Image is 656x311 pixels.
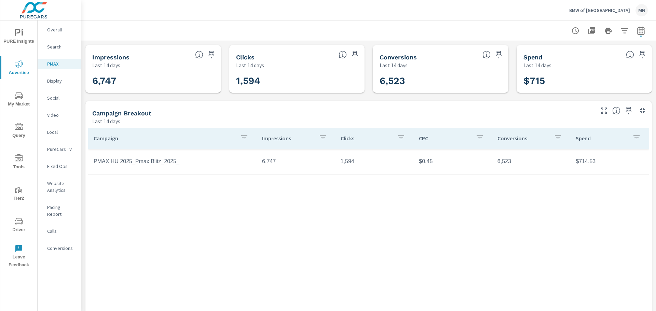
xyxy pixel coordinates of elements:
div: Calls [38,226,81,236]
div: Social [38,93,81,103]
span: Save this to your personalized report [350,49,360,60]
span: PURE Insights [2,29,35,45]
div: nav menu [0,20,37,272]
button: Apply Filters [618,24,631,38]
h3: 6,523 [380,75,502,87]
p: Last 14 days [236,61,264,69]
p: Video [47,112,76,118]
p: Impressions [262,135,313,142]
span: Tier2 [2,186,35,202]
button: Make Fullscreen [599,105,610,116]
div: Video [38,110,81,120]
button: Minimize Widget [637,105,648,116]
p: Calls [47,228,76,235]
p: Search [47,43,76,50]
p: Fixed Ops [47,163,76,170]
span: Save this to your personalized report [493,49,504,60]
h5: Clicks [236,54,255,61]
p: PureCars TV [47,146,76,153]
span: This is a summary of PMAX performance results by campaign. Each column can be sorted. [612,107,620,115]
h5: Impressions [92,54,129,61]
p: Last 14 days [380,61,408,69]
div: Display [38,76,81,86]
span: The number of times an ad was shown on your behalf. [195,51,203,59]
td: PMAX HU 2025_Pmax Blitz_2025_ [88,153,257,170]
button: Select Date Range [634,24,648,38]
div: Overall [38,25,81,35]
p: Conversions [497,135,549,142]
p: Last 14 days [92,117,120,125]
p: Last 14 days [92,61,120,69]
button: "Export Report to PDF" [585,24,599,38]
span: The number of times an ad was clicked by a consumer. [339,51,347,59]
span: My Market [2,91,35,108]
p: BMW of [GEOGRAPHIC_DATA] [569,7,630,13]
span: Total Conversions include Actions, Leads and Unmapped. [482,51,491,59]
div: PureCars TV [38,144,81,154]
div: Local [38,127,81,137]
div: MN [635,4,648,16]
p: CPC [419,135,470,142]
span: Leave Feedback [2,244,35,269]
h3: 6,747 [92,75,214,87]
h5: Conversions [380,54,417,61]
span: Advertise [2,60,35,77]
p: Conversions [47,245,76,252]
td: 1,594 [335,153,414,170]
p: Local [47,129,76,136]
div: PMAX [38,59,81,69]
p: Social [47,95,76,101]
div: Website Analytics [38,178,81,195]
p: Campaign [94,135,235,142]
h5: Spend [523,54,542,61]
span: The amount of money spent on advertising during the period. [626,51,634,59]
p: Website Analytics [47,180,76,194]
div: Conversions [38,243,81,253]
span: Save this to your personalized report [206,49,217,60]
h3: $715 [523,75,645,87]
span: Save this to your personalized report [623,105,634,116]
td: 6,523 [492,153,571,170]
span: Query [2,123,35,140]
span: Tools [2,154,35,171]
p: Clicks [341,135,392,142]
div: Fixed Ops [38,161,81,171]
p: Overall [47,26,76,33]
div: Search [38,42,81,52]
td: $714.53 [570,153,649,170]
span: Driver [2,217,35,234]
h5: Campaign Breakout [92,110,151,117]
p: Last 14 days [523,61,551,69]
p: Pacing Report [47,204,76,217]
td: $0.45 [413,153,492,170]
div: Pacing Report [38,202,81,219]
h3: 1,594 [236,75,358,87]
p: PMAX [47,60,76,67]
p: Display [47,77,76,84]
td: 6,747 [257,153,335,170]
p: Spend [576,135,627,142]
